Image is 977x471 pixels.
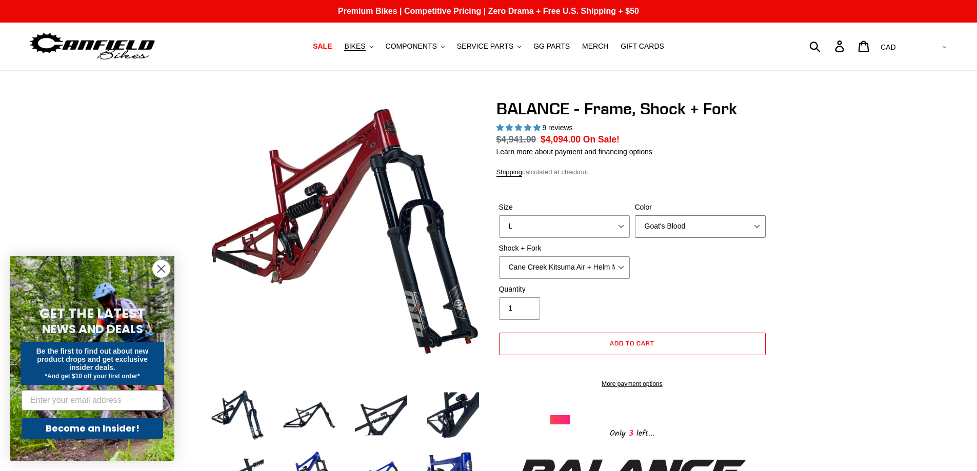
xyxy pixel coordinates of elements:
a: GIFT CARDS [615,39,669,53]
div: Only left... [550,424,714,440]
button: SERVICE PARTS [452,39,526,53]
label: Quantity [499,284,630,295]
button: Close dialog [152,260,170,278]
a: MERCH [577,39,613,53]
span: $4,094.00 [541,134,581,145]
a: GG PARTS [528,39,575,53]
span: *And get $10 off your first order* [45,373,139,380]
img: Load image into Gallery viewer, BALANCE - Frame, Shock + Fork [281,387,337,443]
input: Search [815,35,841,57]
span: GET THE LATEST [39,304,145,323]
button: COMPONENTS [381,39,450,53]
a: More payment options [499,379,766,388]
a: Learn more about payment and financing options [496,148,652,156]
s: $4,941.00 [496,134,536,145]
span: On Sale! [583,133,620,146]
label: Size [499,202,630,213]
button: Add to cart [499,333,766,355]
img: Load image into Gallery viewer, BALANCE - Frame, Shock + Fork [353,387,409,443]
span: GIFT CARDS [621,42,664,51]
label: Shock + Fork [499,243,630,254]
span: Add to cart [610,339,654,347]
label: Color [635,202,766,213]
a: Shipping [496,168,523,177]
span: BIKES [344,42,365,51]
span: GG PARTS [533,42,570,51]
span: 9 reviews [542,124,572,132]
button: Become an Insider! [22,418,163,439]
span: 5.00 stars [496,124,543,132]
h1: BALANCE - Frame, Shock + Fork [496,99,768,118]
span: SALE [313,42,332,51]
span: MERCH [582,42,608,51]
span: NEWS AND DEALS [42,321,143,337]
div: calculated at checkout. [496,167,768,177]
img: Load image into Gallery viewer, BALANCE - Frame, Shock + Fork [209,387,266,443]
img: Canfield Bikes [28,30,156,63]
input: Enter your email address [22,390,163,411]
span: SERVICE PARTS [457,42,513,51]
span: Be the first to find out about new product drops and get exclusive insider deals. [36,347,149,372]
span: 3 [626,427,636,440]
span: COMPONENTS [386,42,437,51]
a: SALE [308,39,337,53]
button: BIKES [339,39,378,53]
img: Load image into Gallery viewer, BALANCE - Frame, Shock + Fork [425,387,481,443]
